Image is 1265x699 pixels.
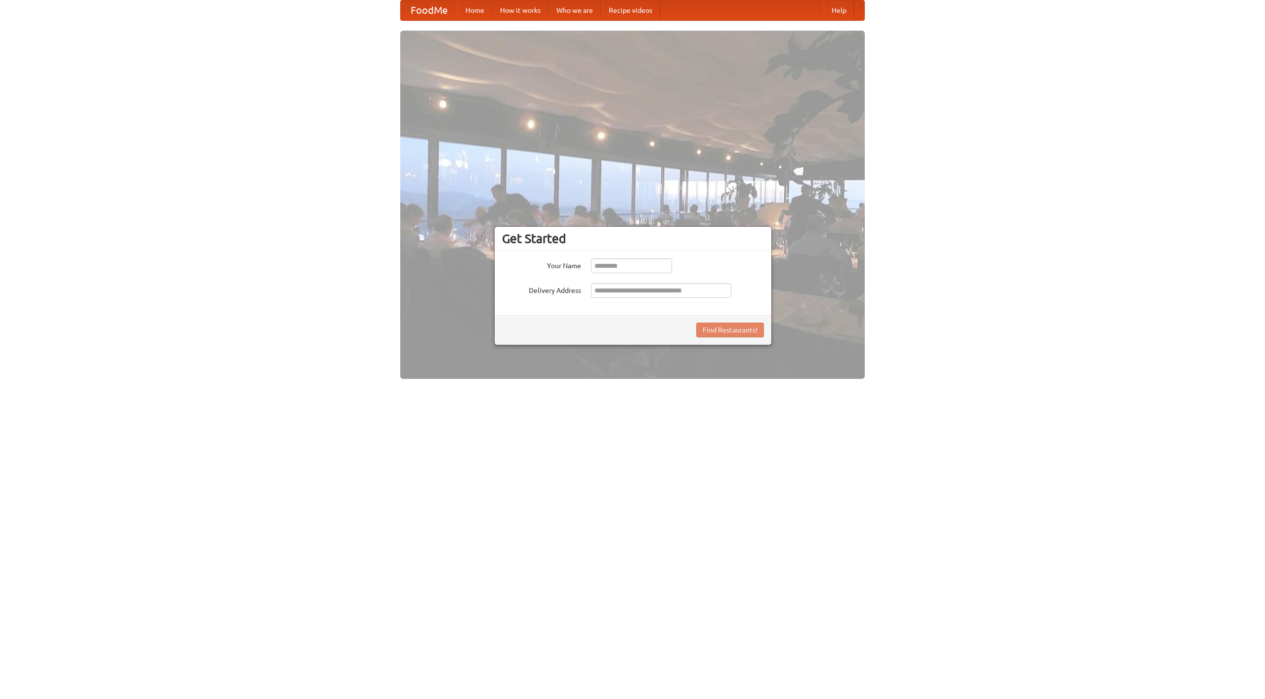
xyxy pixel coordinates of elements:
a: Who we are [548,0,601,20]
h3: Get Started [502,231,764,246]
label: Delivery Address [502,283,581,295]
a: Help [824,0,854,20]
a: Recipe videos [601,0,660,20]
a: FoodMe [401,0,458,20]
button: Find Restaurants! [696,323,764,337]
label: Your Name [502,258,581,271]
a: Home [458,0,492,20]
a: How it works [492,0,548,20]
